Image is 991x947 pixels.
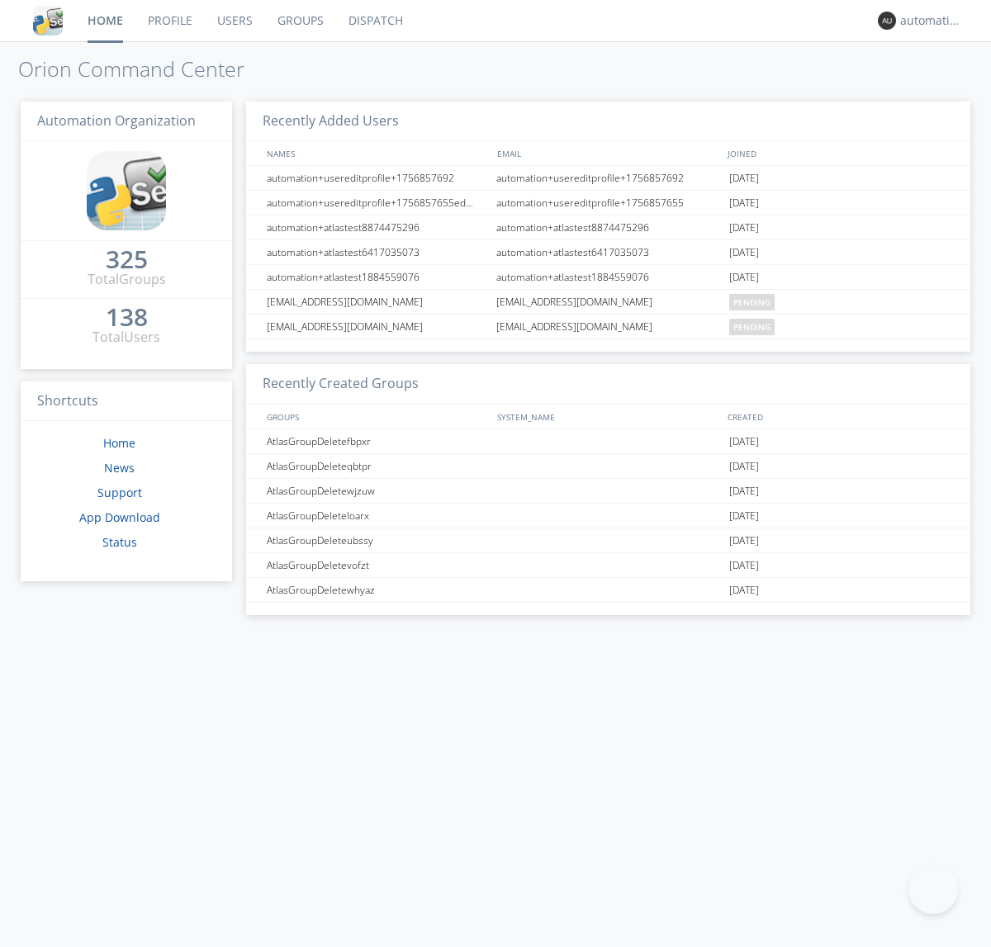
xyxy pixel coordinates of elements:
[246,454,970,479] a: AtlasGroupDeleteqbtpr[DATE]
[729,265,759,290] span: [DATE]
[878,12,896,30] img: 373638.png
[723,405,955,429] div: CREATED
[246,215,970,240] a: automation+atlastest8874475296automation+atlastest8874475296[DATE]
[79,509,160,525] a: App Download
[88,270,166,289] div: Total Groups
[729,553,759,578] span: [DATE]
[729,294,775,310] span: pending
[492,191,725,215] div: automation+usereditprofile+1756857655
[102,534,137,550] a: Status
[106,309,148,328] a: 138
[263,290,491,314] div: [EMAIL_ADDRESS][DOMAIN_NAME]
[263,240,491,264] div: automation+atlastest6417035073
[492,240,725,264] div: automation+atlastest6417035073
[246,553,970,578] a: AtlasGroupDeletevofzt[DATE]
[729,429,759,454] span: [DATE]
[246,528,970,553] a: AtlasGroupDeleteubssy[DATE]
[103,435,135,451] a: Home
[33,6,63,36] img: cddb5a64eb264b2086981ab96f4c1ba7
[908,864,958,914] iframe: Toggle Customer Support
[106,309,148,325] div: 138
[729,166,759,191] span: [DATE]
[263,315,491,339] div: [EMAIL_ADDRESS][DOMAIN_NAME]
[263,141,489,165] div: NAMES
[246,429,970,454] a: AtlasGroupDeletefbpxr[DATE]
[246,265,970,290] a: automation+atlastest1884559076automation+atlastest1884559076[DATE]
[263,405,489,429] div: GROUPS
[729,215,759,240] span: [DATE]
[21,381,232,422] h3: Shortcuts
[246,240,970,265] a: automation+atlastest6417035073automation+atlastest6417035073[DATE]
[263,553,491,577] div: AtlasGroupDeletevofzt
[37,111,196,130] span: Automation Organization
[106,251,148,268] div: 325
[492,315,725,339] div: [EMAIL_ADDRESS][DOMAIN_NAME]
[97,485,142,500] a: Support
[492,166,725,190] div: automation+usereditprofile+1756857692
[493,141,723,165] div: EMAIL
[723,141,955,165] div: JOINED
[87,151,166,230] img: cddb5a64eb264b2086981ab96f4c1ba7
[263,429,491,453] div: AtlasGroupDeletefbpxr
[246,102,970,142] h3: Recently Added Users
[263,166,491,190] div: automation+usereditprofile+1756857692
[492,290,725,314] div: [EMAIL_ADDRESS][DOMAIN_NAME]
[263,504,491,528] div: AtlasGroupDeleteloarx
[246,578,970,603] a: AtlasGroupDeletewhyaz[DATE]
[729,479,759,504] span: [DATE]
[263,215,491,239] div: automation+atlastest8874475296
[493,405,723,429] div: SYSTEM_NAME
[246,166,970,191] a: automation+usereditprofile+1756857692automation+usereditprofile+1756857692[DATE]
[729,504,759,528] span: [DATE]
[492,215,725,239] div: automation+atlastest8874475296
[729,319,775,335] span: pending
[263,454,491,478] div: AtlasGroupDeleteqbtpr
[106,251,148,270] a: 325
[729,240,759,265] span: [DATE]
[263,191,491,215] div: automation+usereditprofile+1756857655editedautomation+usereditprofile+1756857655
[729,454,759,479] span: [DATE]
[246,364,970,405] h3: Recently Created Groups
[263,578,491,602] div: AtlasGroupDeletewhyaz
[104,460,135,476] a: News
[492,265,725,289] div: automation+atlastest1884559076
[729,191,759,215] span: [DATE]
[263,528,491,552] div: AtlasGroupDeleteubssy
[246,315,970,339] a: [EMAIL_ADDRESS][DOMAIN_NAME][EMAIL_ADDRESS][DOMAIN_NAME]pending
[246,191,970,215] a: automation+usereditprofile+1756857655editedautomation+usereditprofile+1756857655automation+usered...
[729,528,759,553] span: [DATE]
[246,479,970,504] a: AtlasGroupDeletewjzuw[DATE]
[263,265,491,289] div: automation+atlastest1884559076
[263,479,491,503] div: AtlasGroupDeletewjzuw
[246,290,970,315] a: [EMAIL_ADDRESS][DOMAIN_NAME][EMAIL_ADDRESS][DOMAIN_NAME]pending
[729,578,759,603] span: [DATE]
[92,328,160,347] div: Total Users
[900,12,962,29] div: automation+atlas0033
[246,504,970,528] a: AtlasGroupDeleteloarx[DATE]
